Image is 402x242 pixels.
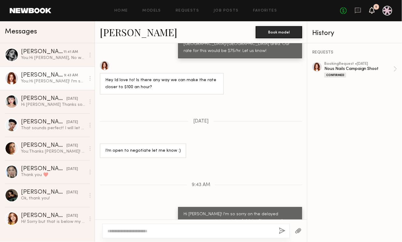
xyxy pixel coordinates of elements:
[21,143,66,149] div: [PERSON_NAME]
[21,78,86,84] div: You: Hi [PERSON_NAME]! I'm so sorry on the delayed response - yes let's do it for $100/hr! Please...
[21,189,66,195] div: [PERSON_NAME]
[324,62,397,78] a: bookingRequest •[DATE]Nous Nails Campaign ShootConfirmed
[214,9,239,13] a: Job Posts
[66,213,78,219] div: [DATE]
[256,26,302,38] button: Book model
[253,9,277,13] a: Favorites
[21,213,66,219] div: [PERSON_NAME]
[143,9,161,13] a: Models
[64,73,78,78] div: 9:43 AM
[21,125,86,131] div: That sounds perfect! I will let you know when the nail tips arrive! I received the Venmo! Thank y...
[256,29,302,34] a: Book model
[66,166,78,172] div: [DATE]
[66,143,78,149] div: [DATE]
[21,219,86,225] div: Hi! Sorry but that is below my rate.
[21,49,63,55] div: [PERSON_NAME]
[5,28,37,35] span: Messages
[100,26,177,39] a: [PERSON_NAME]
[21,172,86,178] div: Thank you ❤️
[21,166,66,172] div: [PERSON_NAME]
[324,73,346,78] div: Confirmed
[376,5,377,9] div: 1
[176,9,199,13] a: Requests
[66,119,78,125] div: [DATE]
[66,190,78,195] div: [DATE]
[21,195,86,201] div: Ok, thank you!
[105,77,218,91] div: Hey Id love to! Is there any way we can make the rate closer to $100 an hour?
[312,50,397,55] div: REQUESTS
[21,72,64,78] div: [PERSON_NAME]
[21,149,86,154] div: You: Thanks [PERSON_NAME]! We will definitely reach out for the next shoot :) We would love to wo...
[21,96,66,102] div: [PERSON_NAME]
[193,119,209,124] span: [DATE]
[63,49,78,55] div: 11:41 AM
[21,119,66,125] div: [PERSON_NAME]
[184,211,297,232] div: Hi [PERSON_NAME]! I'm so sorry on the delayed response - yes let's do it for $100/hr! Please conf...
[105,147,181,154] div: I’m open to negotiate let me know :)
[21,102,86,108] div: Hi [PERSON_NAME] Thanks so much for your kind words! I hope to work together in the future. [PERS...
[324,66,394,72] div: Nous Nails Campaign Shoot
[21,55,86,61] div: You: Hi [PERSON_NAME], No worries, I totally understand! Would love to work with you in our futur...
[324,62,394,66] div: booking Request • [DATE]
[114,9,128,13] a: Home
[192,182,210,188] span: 9:43 AM
[66,96,78,102] div: [DATE]
[312,30,397,37] div: History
